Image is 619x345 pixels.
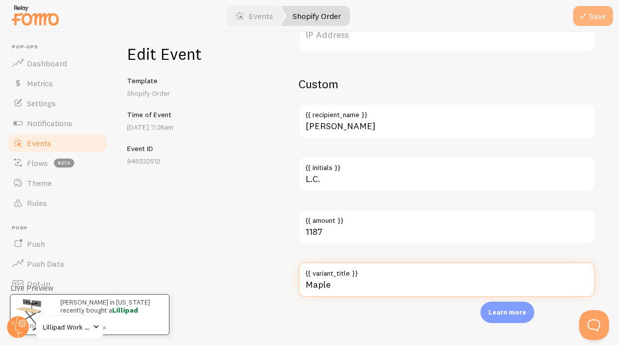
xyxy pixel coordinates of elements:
span: Theme [27,178,52,188]
iframe: Help Scout Beacon - Open [579,310,609,340]
h5: Template [127,76,262,85]
p: Shopify Order [127,88,262,98]
span: Metrics [27,78,53,88]
a: Push Data [6,254,109,274]
span: Pop-ups [12,44,109,50]
h1: Edit Event [127,44,262,64]
a: Notifications [6,113,109,133]
span: Push [27,239,45,249]
span: Settings [27,98,56,108]
h2: Custom [299,76,595,92]
label: IP Address [299,17,595,52]
span: Lillipad Work Solutions [43,321,90,333]
span: beta [54,159,74,168]
p: 848232512 [127,156,262,166]
div: Learn more [480,302,534,323]
a: Lillipad Work Solutions [36,315,103,339]
label: {{ variant_title }} [299,262,595,279]
p: Learn more [488,308,526,317]
a: Push [6,234,109,254]
img: fomo-relay-logo-orange.svg [10,2,60,28]
a: Events [6,133,109,153]
span: Rules [27,198,47,208]
a: Metrics [6,73,109,93]
h5: Time of Event [127,110,262,119]
a: Theme [6,173,109,193]
p: [DATE] 7:26am [127,122,262,132]
span: Flows [27,158,48,168]
a: Rules [6,193,109,213]
span: Opt-In [27,279,50,289]
a: Settings [6,93,109,113]
span: Push Data [27,259,64,269]
a: Opt-In [6,274,109,294]
label: {{ recipient_name }} [299,104,595,121]
a: Dashboard [6,53,109,73]
label: {{ initials }} [299,157,595,173]
h5: Event ID [127,144,262,153]
span: Dashboard [27,58,67,68]
span: Notifications [27,118,72,128]
label: {{ amount }} [299,209,595,226]
span: Events [27,138,51,148]
span: Push [12,225,109,231]
a: Flows beta [6,153,109,173]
